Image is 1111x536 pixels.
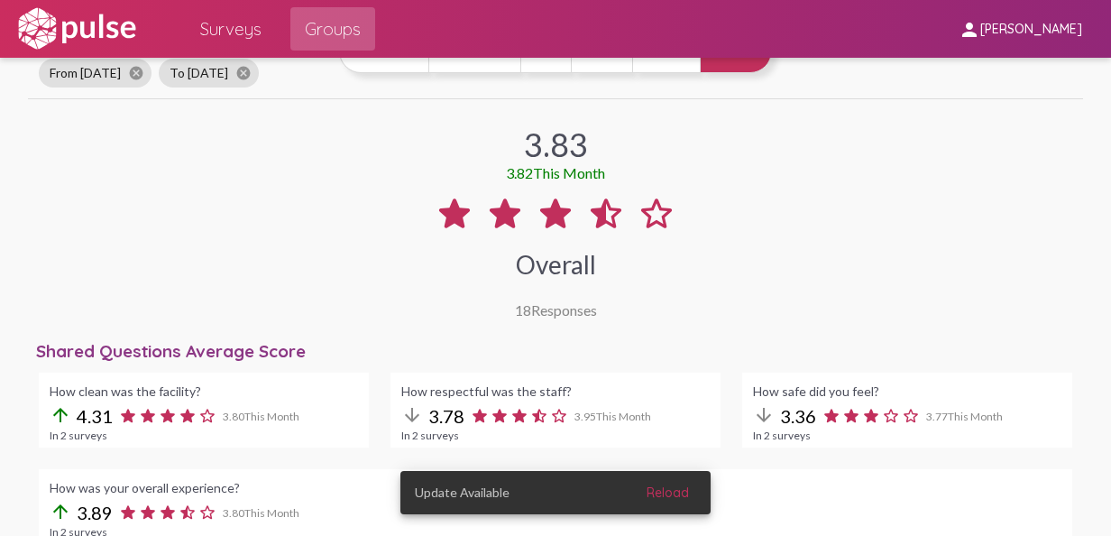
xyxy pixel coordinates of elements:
[401,404,423,426] mat-icon: arrow_downward
[415,484,510,502] span: Update Available
[959,19,980,41] mat-icon: person
[159,59,259,88] mat-chip: To [DATE]
[533,164,605,181] span: This Month
[235,65,252,81] mat-icon: cancel
[515,301,531,319] span: 18
[39,59,151,88] mat-chip: From [DATE]
[305,13,361,45] span: Groups
[632,476,703,509] button: Reload
[244,506,299,520] span: This Month
[401,384,710,399] div: How respectful was the staff?
[780,405,816,427] span: 3.36
[50,384,358,399] div: How clean was the facility?
[506,164,605,181] div: 3.82
[753,404,775,426] mat-icon: arrow_downward
[647,485,689,501] span: Reload
[50,404,71,426] mat-icon: arrow_upward
[753,384,1061,399] div: How safe did you feel?
[944,12,1097,45] button: [PERSON_NAME]
[753,429,1061,442] div: In 2 surveys
[50,501,71,522] mat-icon: arrow_upward
[128,65,144,81] mat-icon: cancel
[77,502,113,523] span: 3.89
[77,405,113,427] span: 4.31
[50,480,1061,495] div: How was your overall experience?
[290,7,375,51] a: Groups
[926,410,1003,423] span: 3.77
[186,7,276,51] a: Surveys
[515,301,597,319] div: Responses
[516,249,596,280] div: Overall
[50,429,358,442] div: In 2 surveys
[14,6,139,51] img: white-logo.svg
[401,429,710,442] div: In 2 surveys
[428,405,464,427] span: 3.78
[574,410,651,423] span: 3.95
[223,506,299,520] span: 3.80
[596,410,651,423] span: This Month
[980,22,1082,38] span: [PERSON_NAME]
[200,13,262,45] span: Surveys
[948,410,1003,423] span: This Month
[223,410,299,423] span: 3.80
[36,340,1084,362] div: Shared Questions Average Score
[524,125,588,164] div: 3.83
[244,410,299,423] span: This Month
